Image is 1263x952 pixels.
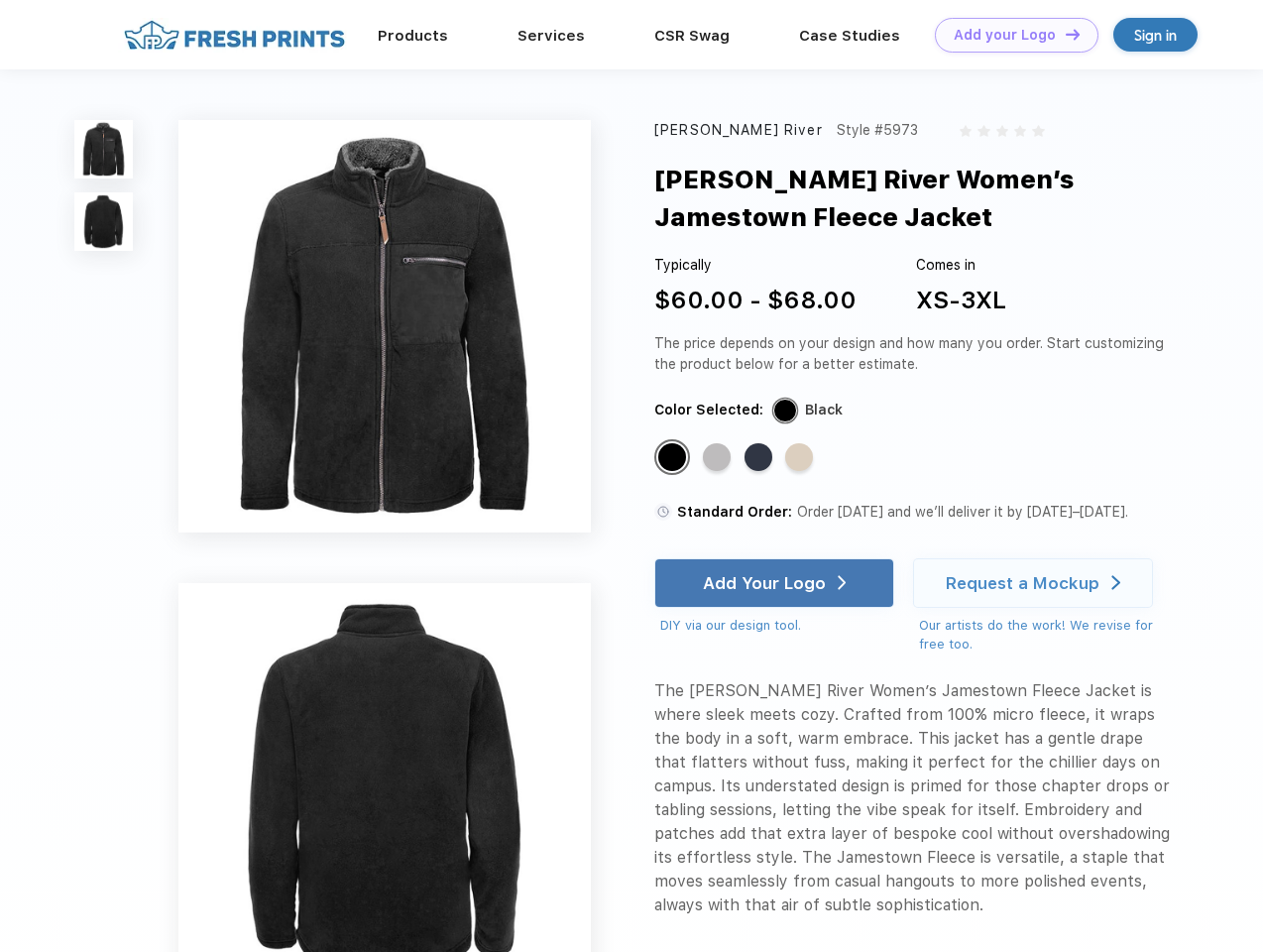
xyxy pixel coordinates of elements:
div: Sign in [1134,24,1177,47]
img: gray_star.svg [996,125,1008,137]
div: The [PERSON_NAME] River Women’s Jamestown Fleece Jacket is where sleek meets cozy. Crafted from 1... [654,679,1172,917]
div: The price depends on your design and how many you order. Start customizing the product below for ... [654,333,1172,375]
div: [PERSON_NAME] River Women’s Jamestown Fleece Jacket [654,161,1222,237]
div: Style #5973 [837,120,918,141]
div: Our artists do the work! We revise for free too. [919,616,1172,654]
div: Black [805,400,843,420]
img: gray_star.svg [1014,125,1026,137]
div: DIY via our design tool. [660,616,894,636]
div: Add your Logo [954,27,1056,44]
div: Navy [745,443,772,471]
img: fo%20logo%202.webp [118,18,351,53]
span: Standard Order: [677,504,792,520]
img: white arrow [838,575,847,590]
div: Add Your Logo [703,573,826,593]
img: DT [1066,29,1080,40]
div: $60.00 - $68.00 [654,283,857,318]
img: gray_star.svg [977,125,989,137]
img: gray_star.svg [1032,125,1044,137]
div: Color Selected: [654,400,763,420]
div: Light-Grey [703,443,731,471]
div: Black [658,443,686,471]
img: white arrow [1111,575,1120,590]
img: func=resize&h=100 [74,120,133,178]
a: Sign in [1113,18,1198,52]
img: func=resize&h=640 [178,120,591,533]
div: Comes in [916,255,1006,276]
img: standard order [654,503,672,521]
img: gray_star.svg [960,125,972,137]
div: Sand [785,443,813,471]
span: Order [DATE] and we’ll deliver it by [DATE]–[DATE]. [797,504,1128,520]
div: [PERSON_NAME] River [654,120,823,141]
div: XS-3XL [916,283,1006,318]
img: func=resize&h=100 [74,192,133,251]
div: Typically [654,255,857,276]
div: Request a Mockup [946,573,1099,593]
a: Products [378,27,448,45]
